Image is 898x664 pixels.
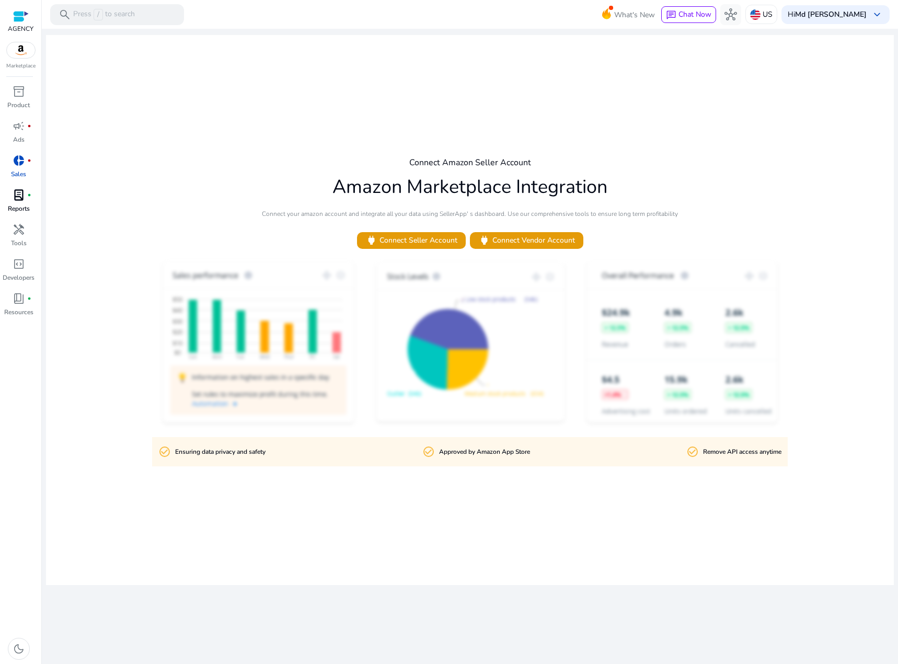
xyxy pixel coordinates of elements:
[175,447,266,457] p: Ensuring data privacy and safety
[4,307,33,317] p: Resources
[763,5,773,24] p: US
[13,258,25,270] span: code_blocks
[8,204,30,213] p: Reports
[7,42,35,58] img: amazon.svg
[158,445,171,458] mat-icon: check_circle_outline
[13,292,25,305] span: book_4
[27,158,31,163] span: fiber_manual_record
[8,24,33,33] p: AGENCY
[7,100,30,110] p: Product
[13,85,25,98] span: inventory_2
[11,169,26,179] p: Sales
[409,158,531,168] h4: Connect Amazon Seller Account
[13,223,25,236] span: handyman
[13,120,25,132] span: campaign
[750,9,761,20] img: us.svg
[478,234,490,246] span: power
[795,9,867,19] b: Md [PERSON_NAME]
[13,643,25,655] span: dark_mode
[13,154,25,167] span: donut_small
[262,209,678,219] p: Connect your amazon account and integrate all your data using SellerApp' s dashboard. Use our com...
[661,6,716,23] button: chatChat Now
[720,4,741,25] button: hub
[686,445,699,458] mat-icon: check_circle_outline
[27,124,31,128] span: fiber_manual_record
[73,9,135,20] p: Press to search
[871,8,883,21] span: keyboard_arrow_down
[703,447,781,457] p: Remove API access anytime
[365,234,377,246] span: power
[614,6,655,24] span: What's New
[422,445,435,458] mat-icon: check_circle_outline
[6,62,36,70] p: Marketplace
[678,9,711,19] span: Chat Now
[3,273,34,282] p: Developers
[27,193,31,197] span: fiber_manual_record
[470,232,583,249] button: powerConnect Vendor Account
[724,8,737,21] span: hub
[439,447,530,457] p: Approved by Amazon App Store
[666,10,676,20] span: chat
[13,189,25,201] span: lab_profile
[94,9,103,20] span: /
[365,234,457,246] span: Connect Seller Account
[11,238,27,248] p: Tools
[13,135,25,144] p: Ads
[332,176,607,198] h1: Amazon Marketplace Integration
[788,11,867,18] p: Hi
[478,234,575,246] span: Connect Vendor Account
[27,296,31,301] span: fiber_manual_record
[59,8,71,21] span: search
[357,232,466,249] button: powerConnect Seller Account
